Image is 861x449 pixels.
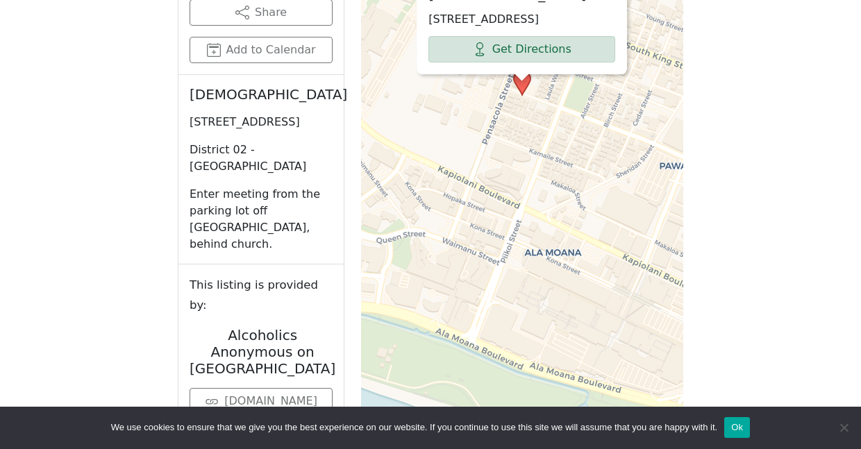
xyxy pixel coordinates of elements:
p: District 02 - [GEOGRAPHIC_DATA] [190,142,333,175]
button: Add to Calendar [190,37,333,63]
span: We use cookies to ensure that we give you the best experience on our website. If you continue to ... [111,421,717,434]
span: No [837,421,851,434]
p: [STREET_ADDRESS] [190,114,333,130]
p: Enter meeting from the parking lot off [GEOGRAPHIC_DATA], behind church. [190,186,333,253]
a: [DOMAIN_NAME] [190,388,333,414]
small: This listing is provided by: [190,276,333,316]
a: Get Directions [428,36,615,62]
h2: [DEMOGRAPHIC_DATA] [190,86,333,103]
h2: Alcoholics Anonymous on [GEOGRAPHIC_DATA] [190,327,335,377]
button: Ok [724,417,750,438]
p: [STREET_ADDRESS] [428,11,615,28]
